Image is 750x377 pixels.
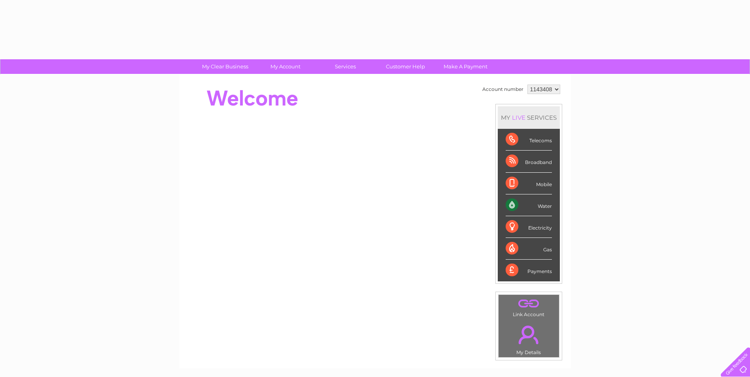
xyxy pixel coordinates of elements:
a: My Account [253,59,318,74]
a: Make A Payment [433,59,498,74]
td: Link Account [498,294,559,319]
div: Payments [506,260,552,281]
a: My Clear Business [193,59,258,74]
div: Broadband [506,151,552,172]
a: Services [313,59,378,74]
div: Gas [506,238,552,260]
div: Telecoms [506,129,552,151]
a: . [501,321,557,349]
div: LIVE [510,114,527,121]
td: Account number [480,83,525,96]
td: My Details [498,319,559,358]
div: Water [506,194,552,216]
div: MY SERVICES [498,106,560,129]
div: Electricity [506,216,552,238]
a: Customer Help [373,59,438,74]
a: . [501,297,557,311]
div: Mobile [506,173,552,194]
